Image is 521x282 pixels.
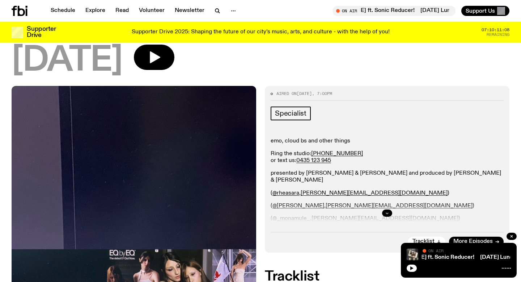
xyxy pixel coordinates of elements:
button: On Air[DATE] Lunch with [PERSON_NAME] ft. Sonic Reducer![DATE] Lunch with [PERSON_NAME] ft. Sonic... [332,6,456,16]
p: Ring the studio: or text us: [271,150,504,164]
span: Remaining [487,33,509,37]
span: , 7:00pm [312,91,332,96]
a: Explore [81,6,110,16]
a: More Episodes [449,237,504,247]
a: [PHONE_NUMBER] [311,151,363,157]
h3: Supporter Drive [27,26,56,38]
p: ( , ) [271,190,504,197]
a: Schedule [46,6,80,16]
span: Specialist [275,109,306,117]
a: Specialist [271,107,311,120]
a: Newsletter [170,6,209,16]
span: [DATE] [12,45,122,77]
img: A polaroid of Ella Avni in the studio on top of the mixer which is also located in the studio. [407,249,418,260]
span: Aired on [276,91,297,96]
p: emo, cloud bs and other things [271,138,504,145]
a: @rheasara [272,190,299,196]
span: Support Us [466,8,495,14]
p: presented by [PERSON_NAME] & [PERSON_NAME] and produced by [PERSON_NAME] & [PERSON_NAME] [271,170,504,184]
button: Support Us [461,6,509,16]
a: Read [111,6,133,16]
a: Volunteer [135,6,169,16]
span: [DATE] [297,91,312,96]
span: On Air [428,248,444,253]
a: [PERSON_NAME][EMAIL_ADDRESS][DOMAIN_NAME] [301,190,448,196]
button: Tracklist [408,237,445,247]
span: Tracklist [412,239,435,244]
span: 07:10:11:08 [482,28,509,32]
a: 0435 123 945 [296,158,331,163]
p: Supporter Drive 2025: Shaping the future of our city’s music, arts, and culture - with the help o... [132,29,390,36]
span: More Episodes [453,239,493,244]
